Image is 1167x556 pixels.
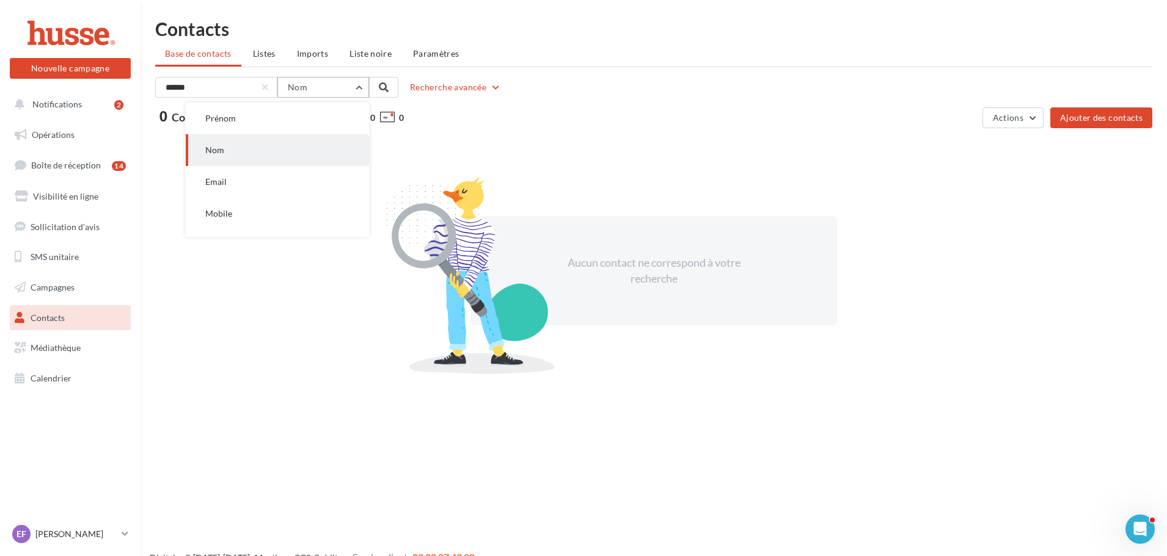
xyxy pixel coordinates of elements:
[205,145,224,155] span: Nom
[399,112,404,124] span: 0
[7,275,133,300] a: Campagnes
[186,134,369,166] button: Nom
[112,161,126,171] div: 14
[31,251,79,262] span: SMS unitaire
[7,122,133,148] a: Opérations
[7,305,133,331] a: Contacts
[7,184,133,209] a: Visibilité en ligne
[33,191,98,201] span: Visibilité en ligne
[114,100,123,110] div: 2
[186,198,369,229] button: Mobile
[288,82,307,92] span: Nom
[205,176,227,187] span: Email
[159,110,167,123] span: 0
[31,221,100,231] span: Sollicitation d'avis
[7,244,133,270] a: SMS unitaire
[982,107,1044,128] button: Actions
[7,335,133,361] a: Médiathèque
[31,160,101,170] span: Boîte de réception
[186,166,369,198] button: Email
[32,99,82,109] span: Notifications
[413,48,459,59] span: Paramètres
[31,282,75,292] span: Campagnes
[16,528,26,540] span: EF
[297,48,328,59] span: Imports
[205,113,236,123] span: Prénom
[1050,107,1152,128] button: Ajouter des contacts
[31,373,71,383] span: Calendrier
[549,255,759,286] div: Aucun contact ne correspond à votre recherche
[31,342,81,353] span: Médiathèque
[35,528,117,540] p: [PERSON_NAME]
[7,366,133,391] a: Calendrier
[10,58,131,79] button: Nouvelle campagne
[277,77,369,98] button: Nom
[155,20,1152,38] h1: Contacts
[993,112,1023,123] span: Actions
[349,48,392,59] span: Liste noire
[31,312,65,323] span: Contacts
[370,112,375,124] span: 0
[405,80,506,95] button: Recherche avancée
[7,214,133,240] a: Sollicitation d'avis
[172,110,246,124] span: Contact trouvé
[253,48,276,59] span: Listes
[205,208,232,218] span: Mobile
[7,152,133,178] a: Boîte de réception14
[186,103,369,134] button: Prénom
[7,92,128,117] button: Notifications 2
[32,129,75,140] span: Opérations
[1125,514,1155,544] iframe: Intercom live chat
[10,522,131,546] a: EF [PERSON_NAME]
